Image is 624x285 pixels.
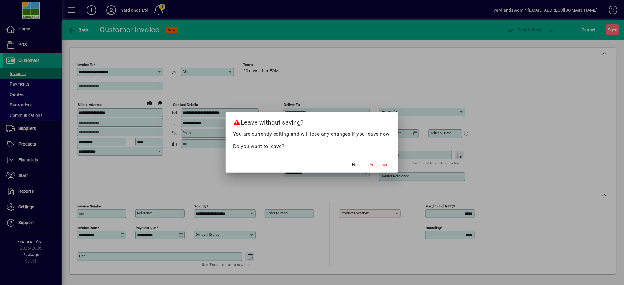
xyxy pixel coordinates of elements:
[352,162,358,168] span: No
[368,159,391,170] button: Yes, leave
[226,112,398,130] h2: Leave without saving?
[345,159,365,170] button: No
[233,130,391,138] p: You are currently editing and will lose any changes if you leave now.
[370,162,388,168] span: Yes, leave
[233,143,391,150] p: Do you want to leave?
